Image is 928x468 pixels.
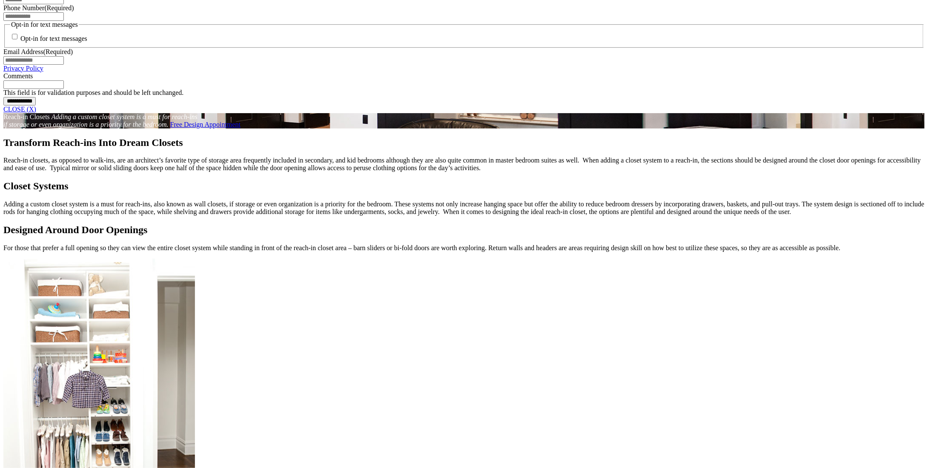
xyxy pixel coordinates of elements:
[3,72,33,80] label: Comments
[170,121,241,128] a: Free Design Appointment
[3,224,925,236] h2: Designed Around Door Openings
[3,89,925,97] div: This field is for validation purposes and should be left unchanged.
[3,244,925,252] p: For those that prefer a full opening so they can view the entire closet system while standing in ...
[3,113,50,120] span: Reach-in Closets
[3,113,198,128] em: Adding a custom closet system is a must for reach-ins if storage or even organization is a priori...
[3,180,925,192] h2: Closet Systems
[3,137,925,148] h1: Transform Reach-ins Into Dream Closets
[44,4,74,11] span: (Required)
[43,48,73,55] span: (Required)
[3,48,73,55] label: Email Address
[3,200,925,216] p: Adding a custom closet system is a must for reach-ins, also known as wall closets, if storage or ...
[10,21,79,29] legend: Opt-in for text messages
[3,106,36,113] a: CLOSE (X)
[3,65,43,72] a: Privacy Policy
[3,4,74,11] label: Phone Number
[3,157,925,172] p: Reach-in closets, as opposed to walk-ins, are an architect’s favorite type of storage area freque...
[20,35,87,43] label: Opt-in for text messages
